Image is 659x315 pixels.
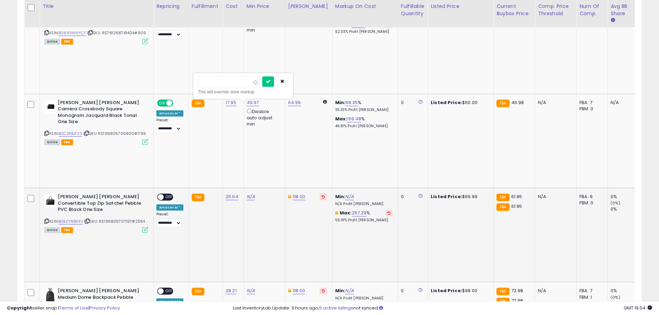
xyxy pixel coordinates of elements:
div: FBM: 0 [579,106,602,112]
a: 118.00 [293,193,305,200]
div: 0% [611,206,639,212]
span: 2025-09-9 19:04 GMT [624,305,652,311]
small: FBA [192,288,204,295]
p: 46.81% Profit [PERSON_NAME] [335,124,393,129]
span: All listings currently available for purchase on Amazon [44,227,60,233]
div: Amazon AI * [156,110,183,117]
div: Repricing [156,3,186,10]
span: OFF [172,100,183,106]
div: N/A [538,194,571,200]
a: 17.95 [226,99,236,106]
i: This overrides the store level Dynamic Max Price for this listing [288,194,291,199]
div: 0 [401,100,422,106]
b: [PERSON_NAME] [PERSON_NAME] Medium Dome Backpack Pebble PVC Black One Size [58,288,142,309]
div: $98.00 [431,288,488,294]
div: Min Price [247,3,282,10]
div: % [335,210,393,223]
div: Num of Comp. [579,3,605,17]
a: 5 active listings [319,305,353,311]
small: FBA [192,194,204,201]
div: 0 [401,194,422,200]
div: Avg BB Share [611,3,636,17]
div: seller snap | | [7,305,120,312]
div: % [335,116,393,129]
span: | SKU: RS196805706800#1795 [83,131,146,136]
small: FBA [496,194,509,201]
span: OFF [164,194,175,200]
small: FBA [496,100,509,107]
p: N/A Profit [PERSON_NAME] [335,202,393,206]
span: FBA [61,39,73,45]
div: Cost [226,3,241,10]
div: $69.99 [431,194,488,200]
img: 31sPhjO1siL._SL40_.jpg [44,194,56,207]
a: B0889WHYCF [58,30,86,36]
div: FBM: 1 [579,294,602,300]
i: Revert to store-level Max Markup [387,211,391,215]
p: 52.03% Profit [PERSON_NAME] [335,29,393,34]
b: Max: [335,115,347,122]
strong: Copyright [7,305,32,311]
p: 55.91% Profit [PERSON_NAME] [335,218,393,223]
div: 0 [401,288,422,294]
div: Last InventoryLab Update: 3 hours ago, not synced. [233,305,652,312]
div: N/A [611,100,633,106]
div: Preset: [156,212,183,228]
a: N/A [247,193,255,200]
small: (0%) [611,200,620,206]
b: Max: [340,210,352,216]
span: FBA [61,139,73,145]
div: FBA: 7 [579,100,602,106]
div: Current Buybox Price [496,3,532,17]
div: Amazon AI * [156,204,183,211]
div: Markup on Cost [335,3,395,10]
span: FBA [61,227,73,233]
span: 61.95 [511,193,522,200]
i: Revert to store-level Dynamic Max Price [322,289,325,293]
i: This overrides the store level Dynamic Max Price for this listing [288,288,291,293]
a: B0BZYN8K4V [58,219,83,224]
div: FBM: 0 [579,200,602,206]
a: N/A [345,287,354,294]
div: Preset: [156,24,183,39]
b: [PERSON_NAME] [PERSON_NAME] Camera Crossbody Square Monogram Jacquard Black Tonal One Size [58,100,142,127]
p: 35.33% Profit [PERSON_NAME] [335,108,393,112]
b: Min: [335,99,346,106]
span: 72.98 [511,287,523,294]
a: N/A [345,193,354,200]
img: 41XLZWLtcKL._SL40_.jpg [44,288,56,302]
a: 64.99 [288,99,301,106]
div: $60.00 [431,100,488,106]
a: 98.35 [345,99,358,106]
span: 46.98 [511,99,524,106]
a: 28.21 [226,287,237,294]
b: Min: [335,287,346,294]
a: 169.48 [347,115,361,122]
div: % [335,100,393,112]
div: Preset: [156,118,183,133]
a: 49.97 [247,99,259,106]
div: 0% [611,194,639,200]
span: All listings currently available for purchase on Amazon [44,139,60,145]
img: 31qJT8o8yUL._SL40_.jpg [44,100,56,113]
small: FBA [192,100,204,107]
span: | SKU: RS781268781404#909 [87,30,146,36]
div: Fulfillable Quantity [401,3,425,17]
div: ASIN: [44,5,148,44]
a: N/A [247,287,255,294]
i: Revert to store-level Dynamic Max Price [322,195,325,198]
div: % [335,21,393,34]
div: 0% [611,288,639,294]
a: Privacy Policy [90,305,120,311]
b: [PERSON_NAME] [PERSON_NAME] Convertible Top Zip Satchel Pebble PVC Black One Size [58,194,142,215]
small: FBA [496,288,509,295]
div: N/A [538,288,571,294]
i: Calculated using Dynamic Max Price. [323,100,327,104]
small: FBA [496,203,509,211]
b: Listed Price: [431,287,462,294]
div: Comp. Price Threshold [538,3,574,17]
a: 118.00 [293,287,305,294]
small: Avg BB Share. [611,17,615,24]
span: All listings currently available for purchase on Amazon [44,39,60,45]
span: OFF [164,288,175,294]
